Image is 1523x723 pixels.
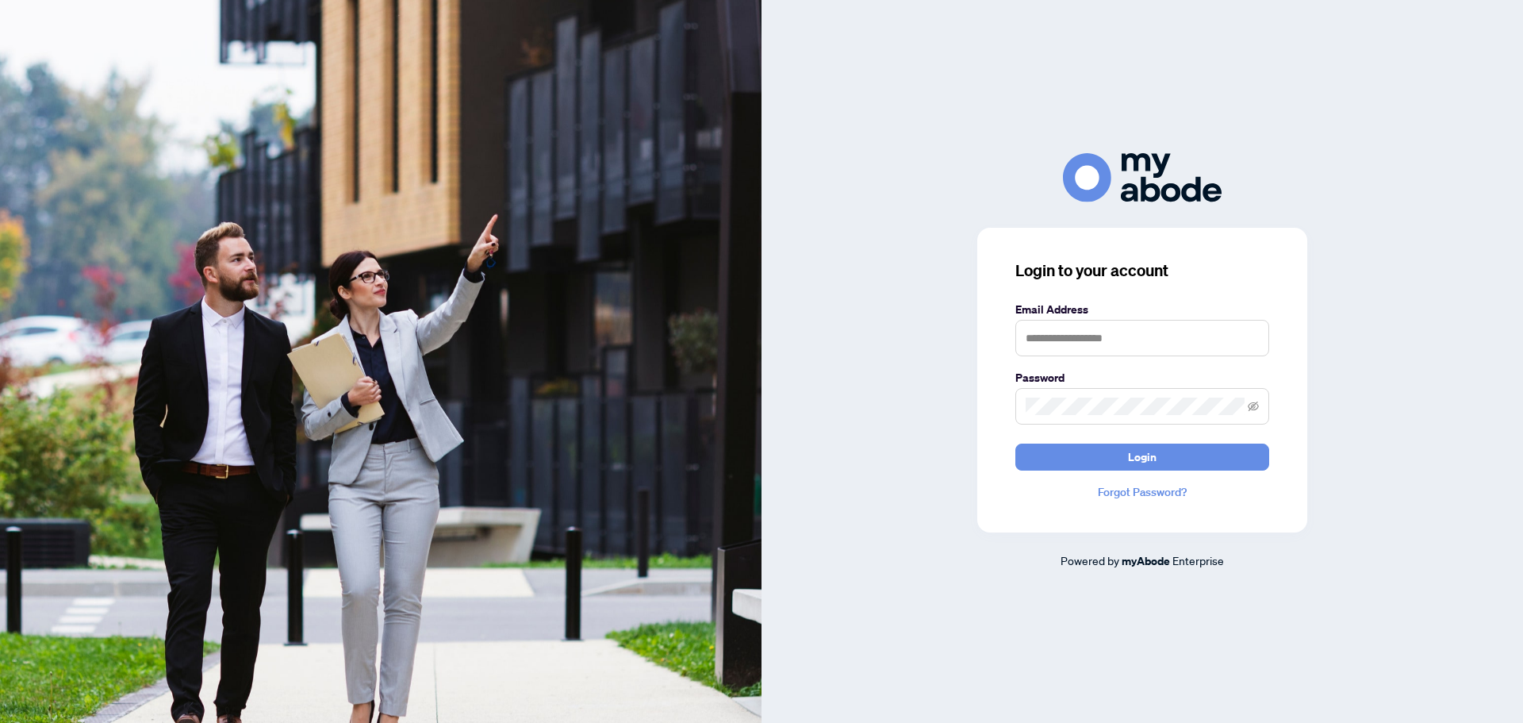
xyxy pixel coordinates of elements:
[1015,260,1269,282] h3: Login to your account
[1122,552,1170,570] a: myAbode
[1015,483,1269,501] a: Forgot Password?
[1015,301,1269,318] label: Email Address
[1248,401,1259,412] span: eye-invisible
[1172,553,1224,567] span: Enterprise
[1015,369,1269,386] label: Password
[1061,553,1119,567] span: Powered by
[1128,444,1157,470] span: Login
[1063,153,1222,202] img: ma-logo
[1015,444,1269,471] button: Login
